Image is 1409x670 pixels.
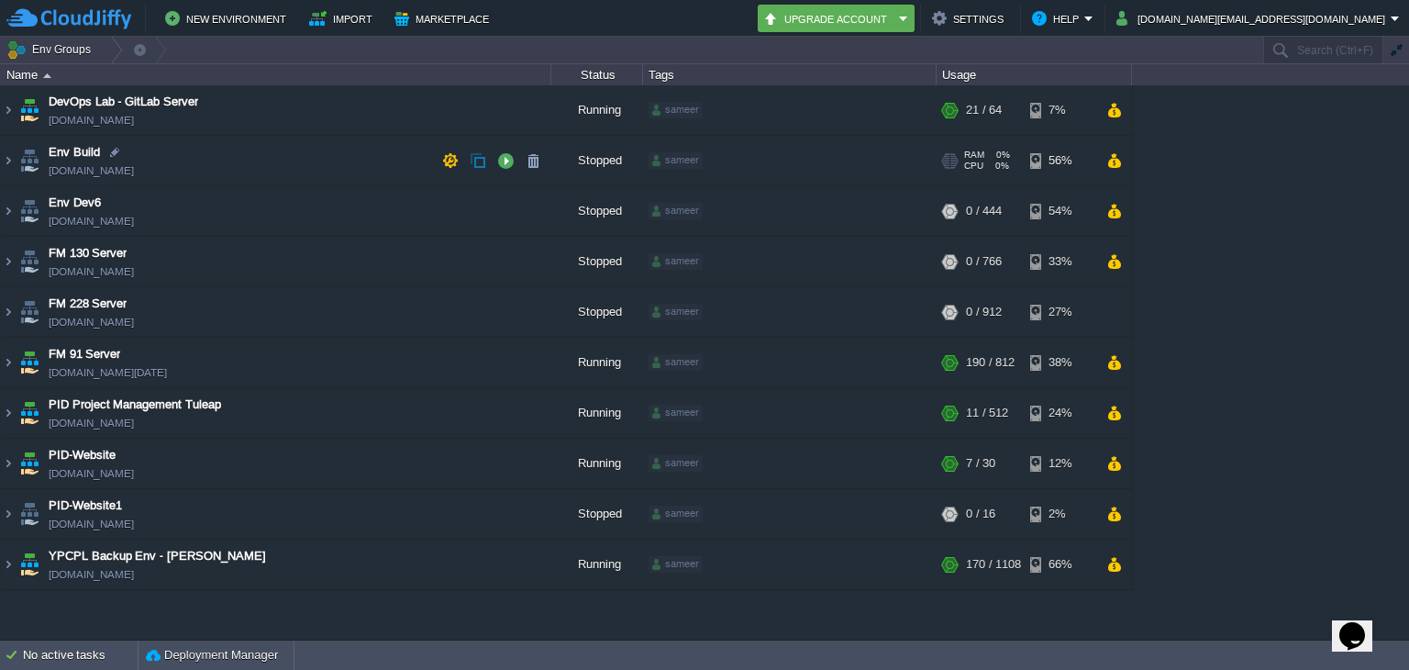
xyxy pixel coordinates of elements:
[1,85,16,135] img: AMDAwAAAACH5BAEAAAAALAAAAAABAAEAAAICRAEAOw==
[1116,7,1391,29] button: [DOMAIN_NAME][EMAIL_ADDRESS][DOMAIN_NAME]
[49,162,134,180] span: [DOMAIN_NAME]
[1030,439,1090,488] div: 12%
[649,203,703,219] div: sameer
[17,287,42,337] img: AMDAwAAAACH5BAEAAAAALAAAAAABAAEAAAICRAEAOw==
[932,7,1009,29] button: Settings
[1030,287,1090,337] div: 27%
[966,237,1002,286] div: 0 / 766
[43,73,51,78] img: AMDAwAAAACH5BAEAAAAALAAAAAABAAEAAAICRAEAOw==
[649,455,703,472] div: sameer
[49,547,266,565] a: YPCPL Backup Env - [PERSON_NAME]
[551,237,643,286] div: Stopped
[309,7,378,29] button: Import
[763,7,893,29] button: Upgrade Account
[649,304,703,320] div: sameer
[146,646,278,664] button: Deployment Manager
[644,64,936,85] div: Tags
[1,237,16,286] img: AMDAwAAAACH5BAEAAAAALAAAAAABAAEAAAICRAEAOw==
[1030,338,1090,387] div: 38%
[649,506,703,522] div: sameer
[17,136,42,185] img: AMDAwAAAACH5BAEAAAAALAAAAAABAAEAAAICRAEAOw==
[1030,489,1090,539] div: 2%
[966,287,1002,337] div: 0 / 912
[551,439,643,488] div: Running
[49,244,127,262] a: FM 130 Server
[1030,186,1090,236] div: 54%
[966,186,1002,236] div: 0 / 444
[551,85,643,135] div: Running
[49,497,122,515] span: PID-Website1
[964,150,984,161] span: RAM
[937,64,1131,85] div: Usage
[49,143,100,162] a: Env Build
[49,464,134,483] a: [DOMAIN_NAME]
[966,388,1008,438] div: 11 / 512
[551,186,643,236] div: Stopped
[6,37,97,62] button: Env Groups
[1,540,16,589] img: AMDAwAAAACH5BAEAAAAALAAAAAABAAEAAAICRAEAOw==
[649,152,703,169] div: sameer
[649,405,703,421] div: sameer
[17,388,42,438] img: AMDAwAAAACH5BAEAAAAALAAAAAABAAEAAAICRAEAOw==
[1030,540,1090,589] div: 66%
[49,345,120,363] a: FM 91 Server
[49,396,221,414] a: PID Project Management Tuleap
[1030,388,1090,438] div: 24%
[17,489,42,539] img: AMDAwAAAACH5BAEAAAAALAAAAAABAAEAAAICRAEAOw==
[551,489,643,539] div: Stopped
[992,150,1010,161] span: 0%
[17,338,42,387] img: AMDAwAAAACH5BAEAAAAALAAAAAABAAEAAAICRAEAOw==
[551,388,643,438] div: Running
[966,439,995,488] div: 7 / 30
[49,313,134,331] span: [DOMAIN_NAME]
[551,338,643,387] div: Running
[394,7,494,29] button: Marketplace
[49,565,134,584] span: [DOMAIN_NAME]
[551,136,643,185] div: Stopped
[1,489,16,539] img: AMDAwAAAACH5BAEAAAAALAAAAAABAAEAAAICRAEAOw==
[649,102,703,118] div: sameer
[1332,597,1391,652] iframe: chat widget
[1,136,16,185] img: AMDAwAAAACH5BAEAAAAALAAAAAABAAEAAAICRAEAOw==
[551,287,643,337] div: Stopped
[49,93,198,111] a: DevOps Lab - GitLab Server
[1,287,16,337] img: AMDAwAAAACH5BAEAAAAALAAAAAABAAEAAAICRAEAOw==
[991,161,1009,172] span: 0%
[1,439,16,488] img: AMDAwAAAACH5BAEAAAAALAAAAAABAAEAAAICRAEAOw==
[1030,136,1090,185] div: 56%
[552,64,642,85] div: Status
[17,439,42,488] img: AMDAwAAAACH5BAEAAAAALAAAAAABAAEAAAICRAEAOw==
[551,540,643,589] div: Running
[17,85,42,135] img: AMDAwAAAACH5BAEAAAAALAAAAAABAAEAAAICRAEAOw==
[966,85,1002,135] div: 21 / 64
[23,641,138,670] div: No active tasks
[49,515,134,533] a: [DOMAIN_NAME]
[49,295,127,313] a: FM 228 Server
[49,446,116,464] a: PID-Website
[49,262,134,281] span: [DOMAIN_NAME]
[6,7,131,30] img: CloudJiffy
[966,338,1015,387] div: 190 / 812
[49,363,167,382] span: [DOMAIN_NAME][DATE]
[17,540,42,589] img: AMDAwAAAACH5BAEAAAAALAAAAAABAAEAAAICRAEAOw==
[1,338,16,387] img: AMDAwAAAACH5BAEAAAAALAAAAAABAAEAAAICRAEAOw==
[649,556,703,573] div: sameer
[49,194,101,212] a: Env Dev6
[49,212,134,230] span: [DOMAIN_NAME]
[49,111,134,129] a: [DOMAIN_NAME]
[17,186,42,236] img: AMDAwAAAACH5BAEAAAAALAAAAAABAAEAAAICRAEAOw==
[964,161,983,172] span: CPU
[649,354,703,371] div: sameer
[17,237,42,286] img: AMDAwAAAACH5BAEAAAAALAAAAAABAAEAAAICRAEAOw==
[2,64,550,85] div: Name
[1030,237,1090,286] div: 33%
[966,540,1021,589] div: 170 / 1108
[1,186,16,236] img: AMDAwAAAACH5BAEAAAAALAAAAAABAAEAAAICRAEAOw==
[966,489,995,539] div: 0 / 16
